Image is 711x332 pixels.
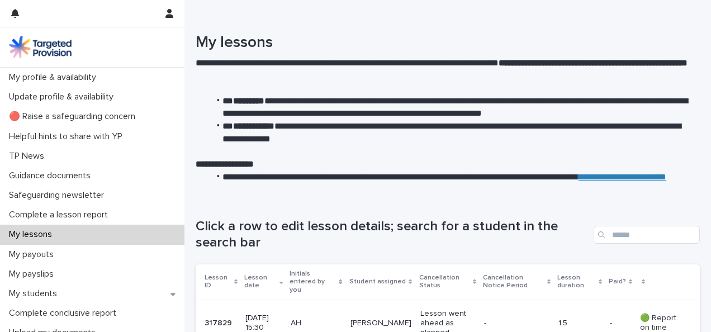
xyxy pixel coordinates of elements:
[196,34,691,53] h1: My lessons
[484,319,546,328] p: -
[244,272,276,292] p: Lesson date
[291,319,342,328] p: AH
[4,210,117,220] p: Complete a lesson report
[205,272,231,292] p: Lesson ID
[609,276,626,288] p: Paid?
[4,151,53,162] p: TP News
[4,249,63,260] p: My payouts
[205,316,234,328] p: 317829
[419,272,470,292] p: Cancellation Status
[4,190,113,201] p: Safeguarding newsletter
[610,316,614,328] p: -
[4,269,63,279] p: My payslips
[594,226,700,244] input: Search
[290,268,336,296] p: Initials entered by you
[4,229,61,240] p: My lessons
[4,288,66,299] p: My students
[558,319,600,328] p: 1.5
[4,170,99,181] p: Guidance documents
[4,131,131,142] p: Helpful hints to share with YP
[557,272,595,292] p: Lesson duration
[9,36,72,58] img: M5nRWzHhSzIhMunXDL62
[196,219,589,251] h1: Click a row to edit lesson details; search for a student in the search bar
[350,319,411,328] p: [PERSON_NAME]
[4,92,122,102] p: Update profile & availability
[4,72,105,83] p: My profile & availability
[349,276,406,288] p: Student assigned
[483,272,544,292] p: Cancellation Notice Period
[4,111,144,122] p: 🔴 Raise a safeguarding concern
[4,308,125,319] p: Complete conclusive report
